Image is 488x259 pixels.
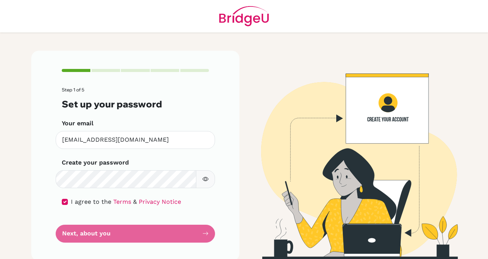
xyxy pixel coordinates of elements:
[133,198,137,205] span: &
[139,198,181,205] a: Privacy Notice
[56,131,215,149] input: Insert your email*
[113,198,131,205] a: Terms
[71,198,111,205] span: I agree to the
[62,87,84,93] span: Step 1 of 5
[62,119,93,128] label: Your email
[62,158,129,167] label: Create your password
[62,99,209,110] h3: Set up your password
